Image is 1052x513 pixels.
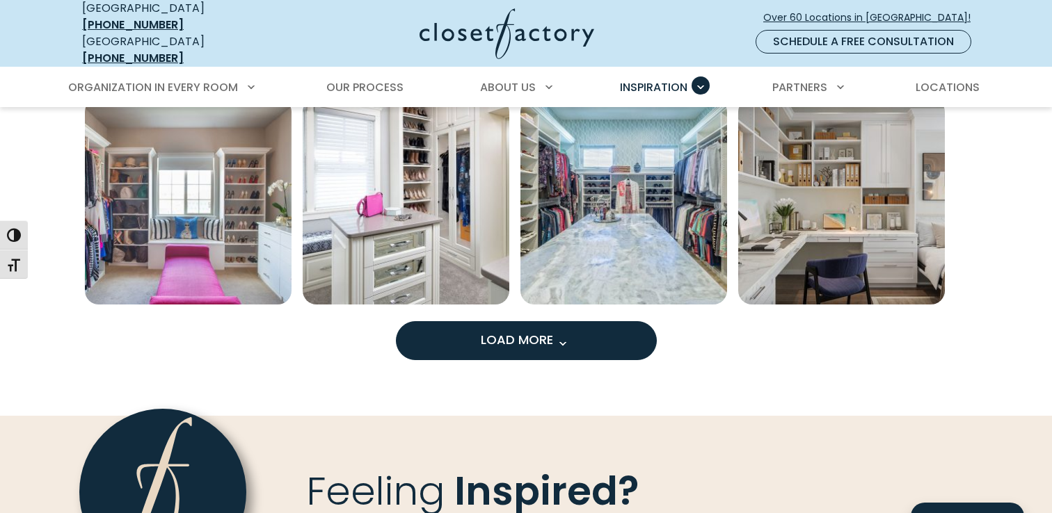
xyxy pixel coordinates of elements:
img: Large central island and dual handing rods in walk-in closet. Features glass open shelving and cr... [520,98,727,304]
a: [PHONE_NUMBER] [82,50,184,66]
a: Schedule a Free Consultation [756,30,971,54]
span: Our Process [326,79,404,95]
span: Locations [916,79,980,95]
img: Walk-in closet with open shoe shelving with elite chrome toe stops, glass inset door fronts, and ... [303,98,509,304]
img: Walk-in closet with dual hanging rods, crown molding, built-in drawers and window seat bench. [85,98,292,304]
nav: Primary Menu [58,68,994,107]
a: [PHONE_NUMBER] [82,17,184,33]
img: Closet Factory Logo [420,8,594,59]
span: About Us [480,79,536,95]
a: Open inspiration gallery to preview enlarged image [85,98,292,304]
span: Over 60 Locations in [GEOGRAPHIC_DATA]! [763,10,982,25]
span: Inspiration [620,79,687,95]
a: Over 60 Locations in [GEOGRAPHIC_DATA]! [763,6,982,30]
span: Partners [772,79,827,95]
div: [GEOGRAPHIC_DATA] [82,33,284,67]
button: Load more inspiration gallery images [396,321,657,360]
span: Organization in Every Room [68,79,238,95]
a: Open inspiration gallery to preview enlarged image [303,98,509,304]
span: Load More [481,331,571,348]
img: Wall bed built into shaker cabinetry in office, includes crown molding and goose neck lighting. [738,98,945,304]
a: Open inspiration gallery to preview enlarged image [520,98,727,304]
a: Open inspiration gallery to preview enlarged image [738,98,945,304]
